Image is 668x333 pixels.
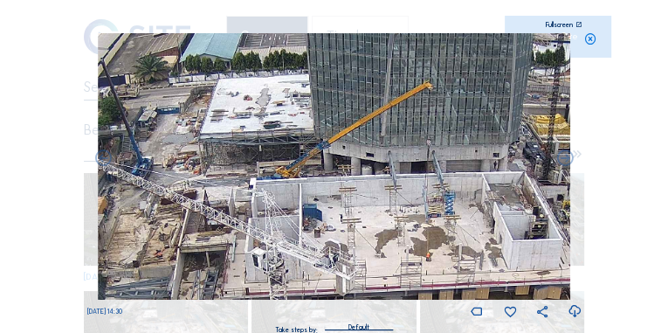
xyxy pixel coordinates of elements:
i: Back [555,149,575,169]
span: [DATE] 14:30 [87,308,122,316]
img: Image [98,33,571,300]
div: Default [325,320,393,330]
div: Fullscreen [545,22,572,28]
div: Take steps by: [275,327,318,333]
i: Forward [93,149,113,169]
